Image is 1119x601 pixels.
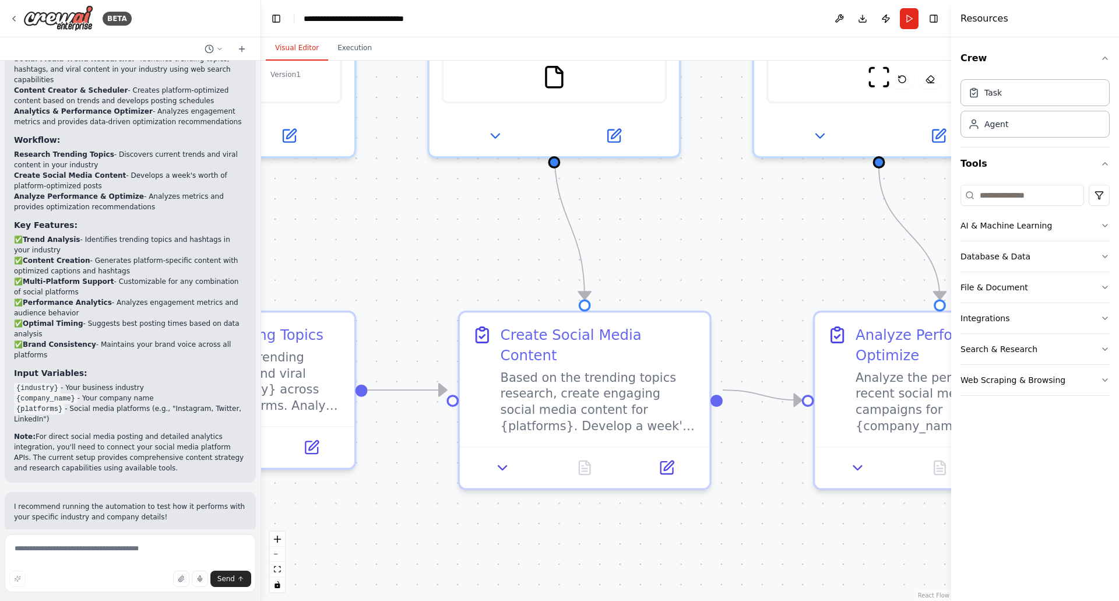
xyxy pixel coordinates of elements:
[960,312,1009,324] div: Integrations
[276,435,346,460] button: Open in side panel
[270,532,285,547] button: zoom in
[14,501,247,522] p: I recommend running the automation to test how it performs with your specific industry and compan...
[856,370,1053,434] div: Analyze the performance of recent social media posts and campaigns for {company_name}. Study enga...
[542,65,566,89] img: FileReadTool
[881,124,996,148] button: Open in side panel
[14,234,247,360] p: ✅ - Identifies trending topics and hashtags in your industry ✅ - Generates platform-specific cont...
[544,147,594,300] g: Edge from 7831f0c4-1631-4bce-b9be-ec93fb529daa to 04aaa152-e2ba-4b15-aa55-17d98f129fcb
[960,241,1110,272] button: Database & Data
[14,393,247,403] li: - Your company name
[14,192,144,201] strong: Analyze Performance & Optimize
[14,54,247,85] p: - Identifies trending topics, hashtags, and viral content in your industry using web search capab...
[14,150,114,159] strong: Research Trending Topics
[23,256,90,265] strong: Content Creation
[556,124,671,148] button: Open in side panel
[270,562,285,577] button: fit view
[14,393,78,404] code: {company_name}
[200,42,228,56] button: Switch to previous chat
[23,277,114,286] strong: Multi-Platform Support
[23,5,93,31] img: Logo
[960,42,1110,75] button: Crew
[266,36,328,61] button: Visual Editor
[501,370,698,434] div: Based on the trending topics research, create engaging social media content for {platforms}. Deve...
[304,13,435,24] nav: breadcrumb
[270,547,285,562] button: zoom out
[960,147,1110,180] button: Tools
[268,10,284,27] button: Hide left sidebar
[270,70,301,79] div: Version 1
[14,433,36,441] strong: Note:
[145,325,323,345] div: Research Trending Topics
[960,343,1037,355] div: Search & Research
[145,349,342,414] div: Research current trending topics, hashtags, and viral content in {industry} across social media p...
[501,325,698,365] div: Create Social Media Content
[960,220,1052,231] div: AI & Machine Learning
[960,180,1110,405] div: Tools
[231,124,346,148] button: Open in side panel
[9,571,26,587] button: Improve this prompt
[192,571,208,587] button: Click to speak your automation idea
[960,251,1030,262] div: Database & Data
[856,325,1053,365] div: Analyze Performance & Optimize
[960,282,1028,293] div: File & Document
[984,118,1008,130] div: Agent
[103,311,356,470] div: Research Trending TopicsResearch current trending topics, hashtags, and viral content in {industr...
[23,298,112,307] strong: Performance Analytics
[14,106,247,127] p: - Analyzes engagement metrics and provides data-driven optimization recommendations
[328,36,381,61] button: Execution
[14,149,247,170] li: - Discovers current trends and viral content in your industry
[14,107,153,115] strong: Analytics & Performance Optimizer
[960,75,1110,147] div: Crew
[14,220,78,230] strong: Key Features:
[960,365,1110,395] button: Web Scraping & Browsing
[14,135,60,145] strong: Workflow:
[23,319,83,328] strong: Optimal Timing
[867,65,891,89] img: ScrapeWebsiteTool
[458,311,711,490] div: Create Social Media ContentBased on the trending topics research, create engaging social media co...
[14,86,128,94] strong: Content Creator & Scheduler
[233,42,251,56] button: Start a new chat
[14,403,247,424] li: - Social media platforms (e.g., "Instagram, Twitter, LinkedIn")
[869,168,950,300] g: Edge from c9918b82-db83-4855-9f5b-9552773712fc to 927ccd83-a8af-4f08-b808-90912dc343c9
[14,170,247,191] li: - Develops a week's worth of platform-optimized posts
[541,456,627,480] button: No output available
[23,340,96,349] strong: Brand Consistency
[23,236,80,244] strong: Trend Analysis
[14,368,87,378] strong: Input Variables:
[918,592,949,599] a: React Flow attribution
[217,574,235,584] span: Send
[14,85,247,106] p: - Creates platform-optimized content based on trends and develops posting schedules
[270,532,285,592] div: React Flow controls
[103,12,132,26] div: BETA
[960,334,1110,364] button: Search & Research
[14,383,61,393] code: {industry}
[368,380,447,400] g: Edge from 117c411e-5bd1-44d9-a6cd-5ec7355a1053 to 04aaa152-e2ba-4b15-aa55-17d98f129fcb
[897,456,983,480] button: No output available
[926,10,942,27] button: Hide right sidebar
[960,12,1008,26] h4: Resources
[723,380,802,410] g: Edge from 04aaa152-e2ba-4b15-aa55-17d98f129fcb to 927ccd83-a8af-4f08-b808-90912dc343c9
[14,171,126,180] strong: Create Social Media Content
[210,571,251,587] button: Send
[813,311,1067,490] div: Analyze Performance & OptimizeAnalyze the performance of recent social media posts and campaigns ...
[14,382,247,393] li: - Your business industry
[984,87,1002,99] div: Task
[173,571,189,587] button: Upload files
[14,404,65,414] code: {platforms}
[14,431,247,473] p: For direct social media posting and detailed analytics integration, you'll need to connect your s...
[14,191,247,212] li: - Analyzes metrics and provides optimization recommendations
[632,456,702,480] button: Open in side panel
[270,577,285,592] button: toggle interactivity
[960,374,1065,386] div: Web Scraping & Browsing
[960,272,1110,303] button: File & Document
[960,303,1110,333] button: Integrations
[960,210,1110,241] button: AI & Machine Learning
